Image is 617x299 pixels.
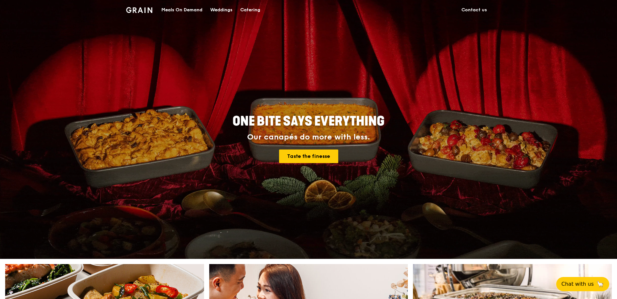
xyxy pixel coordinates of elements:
[458,0,491,20] a: Contact us
[192,133,425,142] div: Our canapés do more with less.
[206,0,236,20] a: Weddings
[236,0,264,20] a: Catering
[233,114,384,129] span: ONE BITE SAYS EVERYTHING
[161,0,202,20] div: Meals On Demand
[126,7,152,13] img: Grain
[279,149,338,163] a: Taste the finesse
[240,0,260,20] div: Catering
[596,280,604,288] span: 🦙
[210,0,233,20] div: Weddings
[561,280,594,288] span: Chat with us
[556,277,609,291] button: Chat with us🦙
